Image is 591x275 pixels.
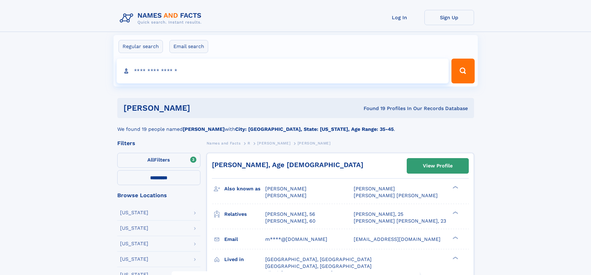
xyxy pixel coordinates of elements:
span: [GEOGRAPHIC_DATA], [GEOGRAPHIC_DATA] [265,256,372,262]
div: [US_STATE] [120,210,148,215]
h3: Lived in [224,254,265,265]
b: [PERSON_NAME] [183,126,225,132]
h3: Relatives [224,209,265,220]
div: ❯ [451,256,459,260]
div: ❯ [451,211,459,215]
div: [US_STATE] [120,226,148,231]
div: View Profile [423,159,453,173]
div: We found 19 people named with . [117,118,474,133]
h1: [PERSON_NAME] [123,104,277,112]
span: [PERSON_NAME] [298,141,331,145]
button: Search Button [451,59,474,83]
span: [EMAIL_ADDRESS][DOMAIN_NAME] [354,236,441,242]
div: ❯ [451,236,459,240]
span: [PERSON_NAME] [354,186,395,192]
a: [PERSON_NAME], 60 [265,218,316,224]
span: [PERSON_NAME] [265,193,307,198]
label: Regular search [119,40,163,53]
a: Sign Up [424,10,474,25]
div: Filters [117,140,200,146]
a: View Profile [407,158,468,173]
span: [PERSON_NAME] [265,186,307,192]
a: [PERSON_NAME], 56 [265,211,315,218]
span: All [147,157,154,163]
div: [US_STATE] [120,241,148,246]
input: search input [117,59,449,83]
div: Found 19 Profiles In Our Records Database [277,105,468,112]
img: Logo Names and Facts [117,10,207,27]
a: Names and Facts [207,139,241,147]
div: [US_STATE] [120,257,148,262]
span: R [248,141,250,145]
div: ❯ [451,185,459,189]
span: [PERSON_NAME] [257,141,290,145]
h3: Also known as [224,184,265,194]
span: [PERSON_NAME] [PERSON_NAME] [354,193,438,198]
a: [PERSON_NAME], Age [DEMOGRAPHIC_DATA] [212,161,363,169]
h3: Email [224,234,265,245]
a: [PERSON_NAME] [257,139,290,147]
a: [PERSON_NAME], 25 [354,211,403,218]
div: Browse Locations [117,193,200,198]
a: R [248,139,250,147]
label: Email search [169,40,208,53]
label: Filters [117,153,200,168]
span: [GEOGRAPHIC_DATA], [GEOGRAPHIC_DATA] [265,263,372,269]
a: Log In [375,10,424,25]
b: City: [GEOGRAPHIC_DATA], State: [US_STATE], Age Range: 35-45 [235,126,394,132]
a: [PERSON_NAME] [PERSON_NAME], 23 [354,218,446,224]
